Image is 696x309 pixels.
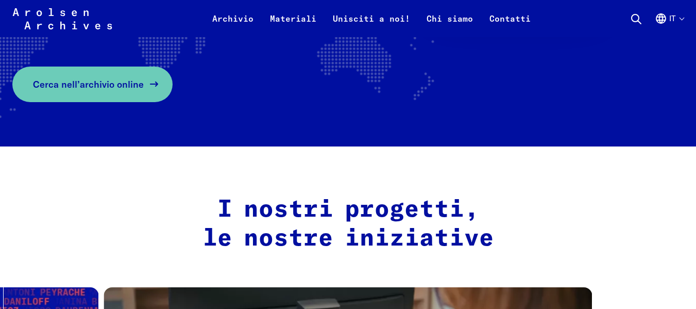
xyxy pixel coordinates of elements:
a: Chi siamo [418,12,481,37]
a: Unisciti a noi! [325,12,418,37]
a: Archivio [204,12,262,37]
button: Italiano, selezione lingua [655,12,684,37]
a: Materiali [262,12,325,37]
nav: Primaria [204,6,539,31]
a: Cerca nell’archivio online [12,67,173,102]
a: Contatti [481,12,539,37]
h2: I nostri progetti, le nostre iniziative [130,196,566,254]
span: Cerca nell’archivio online [33,77,144,91]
